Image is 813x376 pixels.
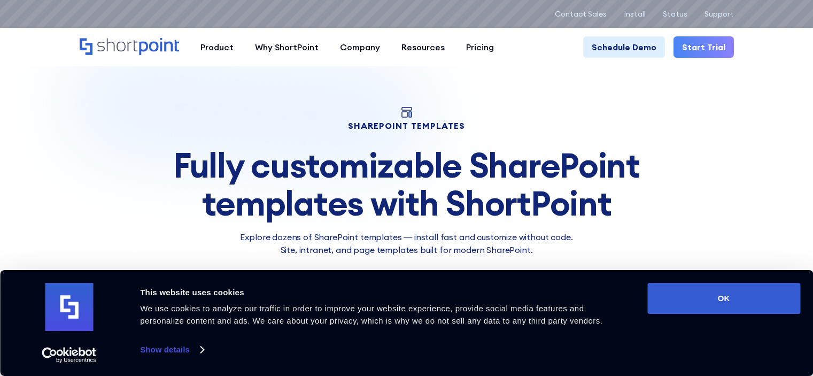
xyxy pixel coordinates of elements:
[673,36,734,58] a: Start Trial
[647,283,800,314] button: OK
[190,36,244,58] a: Product
[200,41,234,53] div: Product
[80,122,734,129] h1: SHAREPOINT TEMPLATES
[401,41,445,53] div: Resources
[624,10,646,18] a: Install
[340,41,380,53] div: Company
[45,283,93,331] img: logo
[663,10,687,18] a: Status
[455,36,505,58] a: Pricing
[80,38,179,56] a: Home
[80,231,734,256] p: Explore dozens of SharePoint templates — install fast and customize without code. Site, intranet,...
[583,36,665,58] a: Schedule Demo
[22,347,116,363] a: Usercentrics Cookiebot - opens in a new window
[244,36,329,58] a: Why ShortPoint
[140,286,623,299] div: This website uses cookies
[704,10,734,18] a: Support
[80,147,734,222] div: Fully customizable SharePoint templates with ShortPoint
[391,36,455,58] a: Resources
[255,41,319,53] div: Why ShortPoint
[140,304,602,325] span: We use cookies to analyze our traffic in order to improve your website experience, provide social...
[466,41,494,53] div: Pricing
[555,10,607,18] a: Contact Sales
[329,36,391,58] a: Company
[140,342,203,358] a: Show details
